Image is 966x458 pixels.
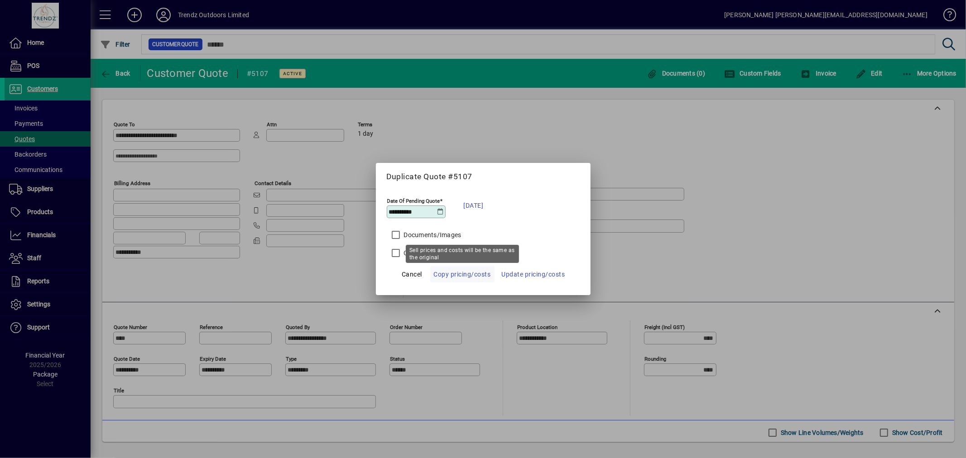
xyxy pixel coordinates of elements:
div: Sell prices and costs will be the same as the original [406,245,519,263]
span: [DATE] [464,200,484,211]
button: [DATE] [459,194,488,217]
span: Copy pricing/costs [434,269,491,280]
button: Update pricing/costs [498,266,569,282]
button: Copy pricing/costs [430,266,495,282]
button: Cancel [398,266,427,282]
label: Documents/Images [402,230,461,239]
span: Update pricing/costs [502,269,565,280]
span: Cancel [402,269,422,280]
mat-label: Date Of Pending Quote [387,198,440,204]
h5: Duplicate Quote #5107 [387,172,580,181]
